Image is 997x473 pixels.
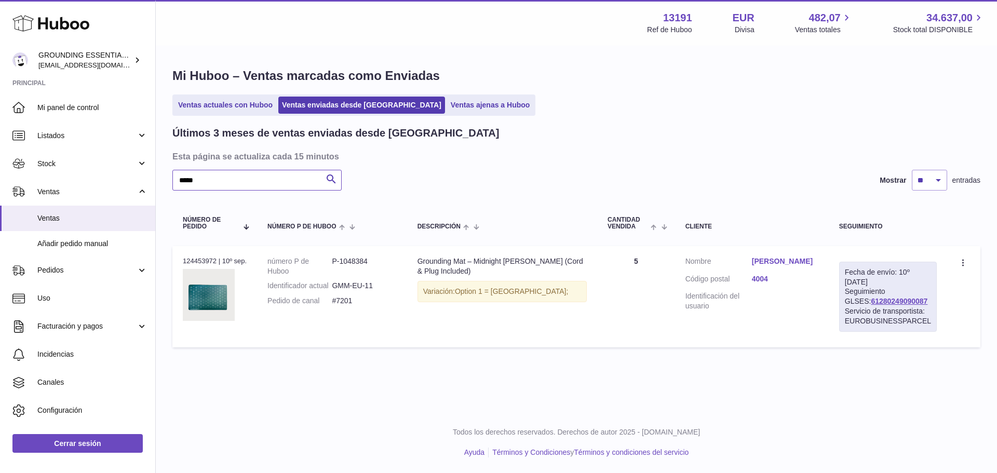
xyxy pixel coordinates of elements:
[332,256,396,276] dd: P-1048384
[267,256,332,276] dt: número P de Huboo
[38,50,132,70] div: GROUNDING ESSENTIALS INTERNATIONAL SLU
[174,97,276,114] a: Ventas actuales con Huboo
[37,187,137,197] span: Ventas
[893,25,985,35] span: Stock total DISPONIBLE
[685,291,752,311] dt: Identificación del usuario
[735,25,755,35] div: Divisa
[663,11,692,25] strong: 13191
[332,296,396,306] dd: #7201
[267,281,332,291] dt: Identificador actual
[12,434,143,453] a: Cerrar sesión
[489,448,689,457] li: y
[417,223,461,230] span: Descripción
[647,25,692,35] div: Ref de Huboo
[492,448,570,456] a: Términos y Condiciones
[12,52,28,68] img: internalAdmin-13191@internal.huboo.com
[267,296,332,306] dt: Pedido de canal
[37,293,147,303] span: Uso
[37,377,147,387] span: Canales
[38,61,153,69] span: [EMAIL_ADDRESS][DOMAIN_NAME]
[752,274,818,284] a: 4004
[183,217,238,230] span: Número de pedido
[164,427,989,437] p: Todos los derechos reservados. Derechos de autor 2025 - [DOMAIN_NAME]
[608,217,648,230] span: Cantidad vendida
[880,175,906,185] label: Mostrar
[464,448,484,456] a: Ayuda
[893,11,985,35] a: 34.637,00 Stock total DISPONIBLE
[597,246,675,347] td: 5
[172,67,980,84] h1: Mi Huboo – Ventas marcadas como Enviadas
[37,103,147,113] span: Mi panel de control
[685,223,818,230] div: Cliente
[926,11,973,25] span: 34.637,00
[839,262,937,332] div: Seguimiento GLSES:
[845,306,931,326] div: Servicio de transportista: EUROBUSINESSPARCEL
[183,256,247,266] div: 124453972 | 10º sep.
[37,321,137,331] span: Facturación y pagos
[417,256,587,276] div: Grounding Mat – Midnight [PERSON_NAME] (Cord & Plug Included)
[839,223,937,230] div: Seguimiento
[845,267,931,287] div: Fecha de envío: 10º [DATE]
[685,274,752,287] dt: Código postal
[37,131,137,141] span: Listados
[37,159,137,169] span: Stock
[952,175,980,185] span: entradas
[172,151,978,162] h3: Esta página se actualiza cada 15 minutos
[183,269,235,321] img: 2_cbcf1990-095b-4f33-89c3-a2375a17460b.jpg
[267,223,336,230] span: número P de Huboo
[685,256,752,269] dt: Nombre
[332,281,396,291] dd: GMM-EU-11
[795,11,853,35] a: 482,07 Ventas totales
[278,97,445,114] a: Ventas enviadas desde [GEOGRAPHIC_DATA]
[417,281,587,302] div: Variación:
[455,287,569,295] span: Option 1 = [GEOGRAPHIC_DATA];
[37,213,147,223] span: Ventas
[574,448,689,456] a: Términos y condiciones del servicio
[37,265,137,275] span: Pedidos
[795,25,853,35] span: Ventas totales
[172,126,499,140] h2: Últimos 3 meses de ventas enviadas desde [GEOGRAPHIC_DATA]
[871,297,927,305] a: 61280249090087
[809,11,841,25] span: 482,07
[733,11,755,25] strong: EUR
[752,256,818,266] a: [PERSON_NAME]
[37,349,147,359] span: Incidencias
[37,406,147,415] span: Configuración
[37,239,147,249] span: Añadir pedido manual
[447,97,534,114] a: Ventas ajenas a Huboo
